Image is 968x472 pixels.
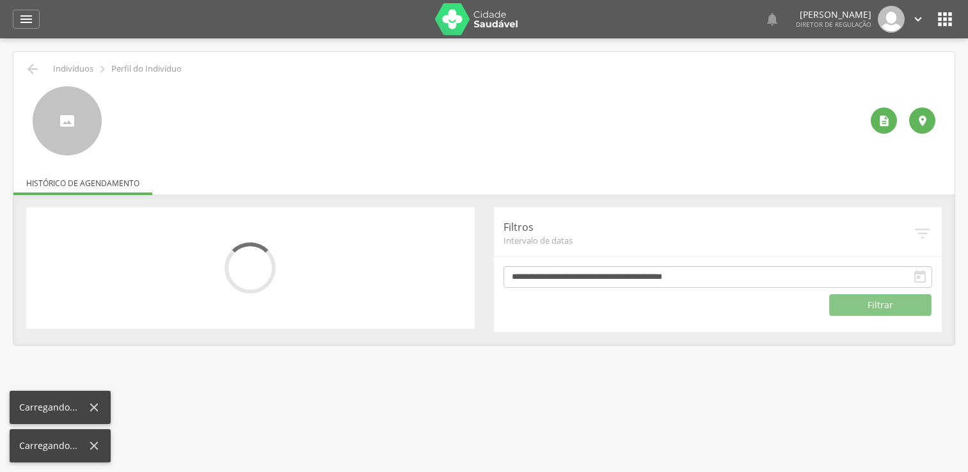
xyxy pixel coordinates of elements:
i:  [913,224,932,243]
button: Filtrar [829,294,932,316]
i:  [19,12,34,27]
div: Localização [909,107,935,134]
div: Carregando... [19,439,87,452]
i:  [878,114,891,127]
i:  [765,12,780,27]
i:  [95,62,109,76]
span: Diretor de regulação [796,20,871,29]
i:  [916,114,929,127]
a:  [13,10,40,29]
i:  [935,9,955,29]
span: Intervalo de datas [504,235,914,246]
i: Voltar [25,61,40,77]
a:  [911,6,925,33]
p: Perfil do Indivíduo [111,64,182,74]
p: Indivíduos [53,64,93,74]
i:  [912,269,928,285]
div: Ver histórico de cadastramento [871,107,897,134]
p: [PERSON_NAME] [796,10,871,19]
a:  [765,6,780,33]
i:  [911,12,925,26]
p: Filtros [504,220,914,235]
div: Carregando... [19,401,87,414]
